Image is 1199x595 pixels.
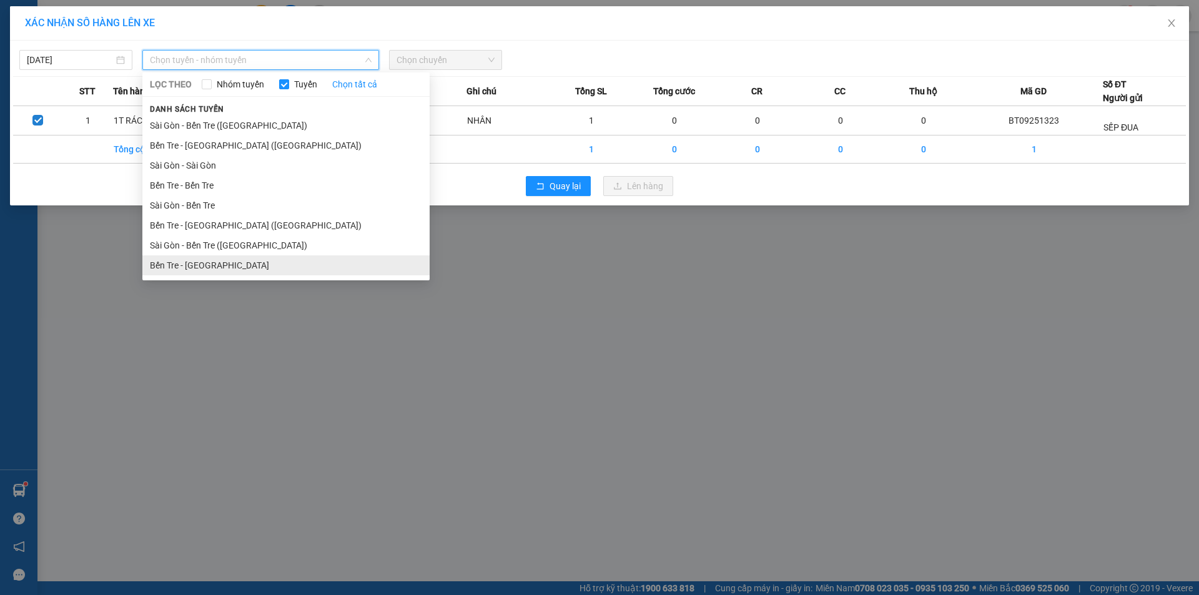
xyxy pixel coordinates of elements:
[1020,84,1047,98] span: Mã GD
[633,106,716,135] td: 0
[150,51,372,69] span: Chọn tuyến - nhóm tuyến
[11,41,72,56] div: SẾP ĐUA
[142,104,232,115] span: Danh sách tuyến
[332,77,377,91] a: Chọn tất cả
[882,135,965,164] td: 0
[751,84,762,98] span: CR
[25,17,155,29] span: XÁC NHẬN SỐ HÀNG LÊN XE
[716,135,799,164] td: 0
[1154,6,1189,41] button: Close
[603,176,673,196] button: uploadLên hàng
[142,235,430,255] li: Sài Gòn - Bến Tre ([GEOGRAPHIC_DATA])
[716,106,799,135] td: 0
[142,155,430,175] li: Sài Gòn - Sài Gòn
[142,175,430,195] li: Bến Tre - Bến Tre
[142,135,430,155] li: Bến Tre - [GEOGRAPHIC_DATA] ([GEOGRAPHIC_DATA])
[113,106,196,135] td: 1T RÁC MÀU VÀNG
[212,77,269,91] span: Nhóm tuyến
[526,176,591,196] button: rollbackQuay lại
[834,84,846,98] span: CC
[11,12,30,25] span: Gửi:
[79,84,96,98] span: STT
[965,135,1103,164] td: 1
[1167,18,1177,28] span: close
[113,84,150,98] span: Tên hàng
[550,106,633,135] td: 1
[397,51,495,69] span: Chọn chuyến
[365,56,372,64] span: down
[11,11,72,41] div: Bến Tre
[27,53,114,67] input: 11/09/2025
[882,106,965,135] td: 0
[575,84,607,98] span: Tổng SL
[799,106,882,135] td: 0
[81,11,185,39] div: [PERSON_NAME]
[142,255,430,275] li: Bến Tre - [GEOGRAPHIC_DATA]
[81,11,111,24] span: Nhận:
[142,195,430,215] li: Sài Gòn - Bến Tre
[466,106,550,135] td: NHÂN
[550,135,633,164] td: 1
[289,77,322,91] span: Tuyến
[1103,122,1138,132] span: SẾP ĐUA
[63,106,113,135] td: 1
[11,80,185,111] div: Tên hàng: 1T RÁC MÀU VÀNG ( : 1 )
[550,179,581,193] span: Quay lại
[142,215,430,235] li: Bến Tre - [GEOGRAPHIC_DATA] ([GEOGRAPHIC_DATA])
[1103,77,1143,105] div: Số ĐT Người gửi
[81,39,185,54] div: SẾP THANH
[653,84,695,98] span: Tổng cước
[113,135,196,164] td: Tổng cộng
[633,135,716,164] td: 0
[142,116,430,135] li: Sài Gòn - Bến Tre ([GEOGRAPHIC_DATA])
[799,135,882,164] td: 0
[466,84,496,98] span: Ghi chú
[150,77,192,91] span: LỌC THEO
[909,84,937,98] span: Thu hộ
[536,182,545,192] span: rollback
[965,106,1103,135] td: BT09251323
